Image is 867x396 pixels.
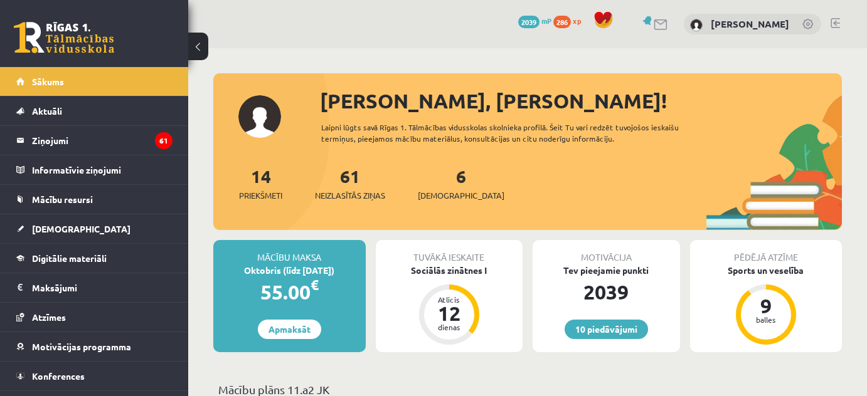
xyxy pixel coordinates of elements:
[376,264,523,277] div: Sociālās zinātnes I
[541,16,551,26] span: mP
[320,86,842,116] div: [PERSON_NAME], [PERSON_NAME]!
[32,223,130,234] span: [DEMOGRAPHIC_DATA]
[418,165,504,202] a: 6[DEMOGRAPHIC_DATA]
[32,126,173,155] legend: Ziņojumi
[573,16,581,26] span: xp
[533,264,680,277] div: Tev pieejamie punkti
[315,189,385,202] span: Neizlasītās ziņas
[239,165,282,202] a: 14Priekšmeti
[213,277,366,307] div: 55.00
[533,277,680,307] div: 2039
[14,22,114,53] a: Rīgas 1. Tālmācības vidusskola
[155,132,173,149] i: 61
[376,264,523,346] a: Sociālās zinātnes I Atlicis 12 dienas
[518,16,551,26] a: 2039 mP
[690,240,843,264] div: Pēdējā atzīme
[32,273,173,302] legend: Maksājumi
[258,320,321,339] a: Apmaksāt
[747,316,785,323] div: balles
[553,16,587,26] a: 286 xp
[16,67,173,96] a: Sākums
[747,296,785,316] div: 9
[16,244,173,273] a: Digitālie materiāli
[213,264,366,277] div: Oktobris (līdz [DATE])
[418,189,504,202] span: [DEMOGRAPHIC_DATA]
[711,18,789,30] a: [PERSON_NAME]
[321,122,698,144] div: Laipni lūgts savā Rīgas 1. Tālmācības vidusskolas skolnieka profilā. Šeit Tu vari redzēt tuvojošo...
[430,323,468,331] div: dienas
[690,264,843,346] a: Sports un veselība 9 balles
[32,370,85,382] span: Konferences
[16,273,173,302] a: Maksājumi
[553,16,571,28] span: 286
[430,303,468,323] div: 12
[16,155,173,184] a: Informatīvie ziņojumi
[32,253,107,264] span: Digitālie materiāli
[16,96,173,125] a: Aktuāli
[32,155,173,184] legend: Informatīvie ziņojumi
[690,264,843,277] div: Sports un veselība
[16,362,173,390] a: Konferences
[32,311,66,323] span: Atzīmes
[32,76,64,87] span: Sākums
[430,296,468,303] div: Atlicis
[376,240,523,264] div: Tuvākā ieskaite
[16,185,173,214] a: Mācību resursi
[16,126,173,155] a: Ziņojumi61
[32,105,62,117] span: Aktuāli
[16,303,173,331] a: Atzīmes
[565,320,648,339] a: 10 piedāvājumi
[311,276,319,294] span: €
[518,16,540,28] span: 2039
[533,240,680,264] div: Motivācija
[16,214,173,243] a: [DEMOGRAPHIC_DATA]
[213,240,366,264] div: Mācību maksa
[690,19,703,31] img: Daniela Tarvāne
[239,189,282,202] span: Priekšmeti
[32,341,131,352] span: Motivācijas programma
[32,194,93,205] span: Mācību resursi
[16,332,173,361] a: Motivācijas programma
[315,165,385,202] a: 61Neizlasītās ziņas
